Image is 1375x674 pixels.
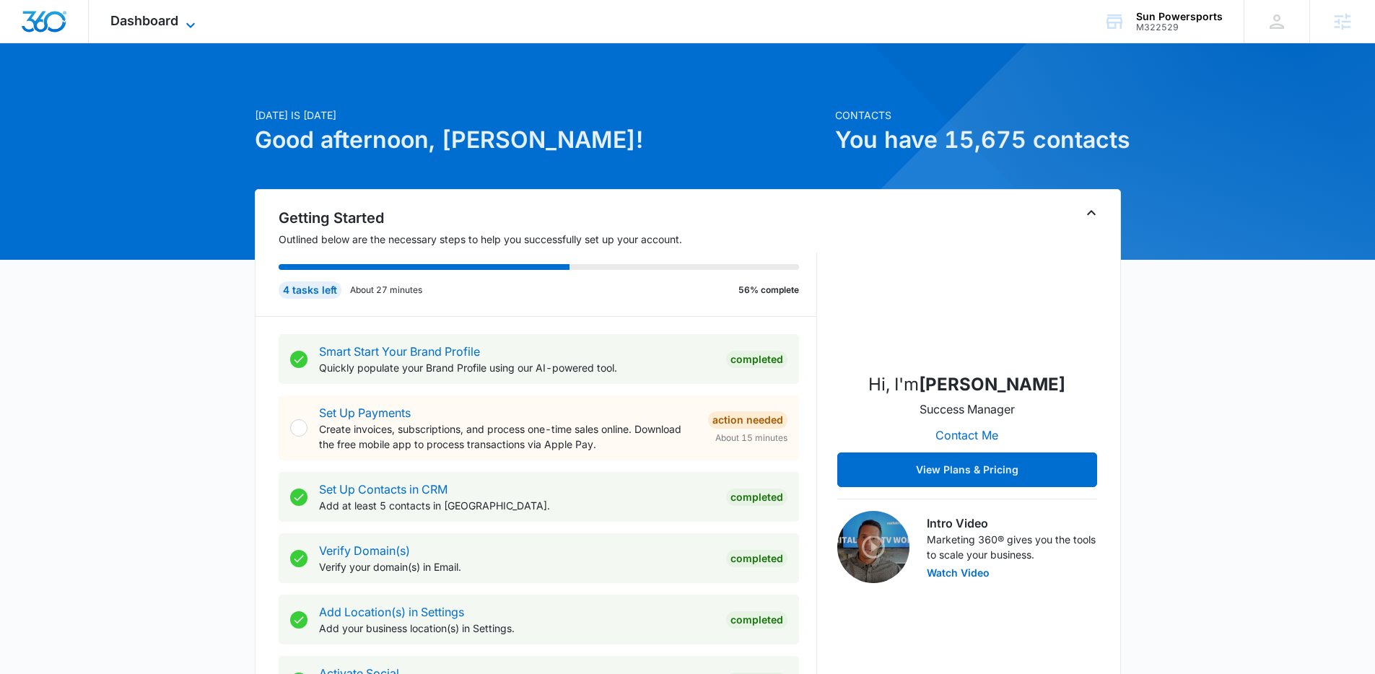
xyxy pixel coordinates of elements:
[319,543,410,558] a: Verify Domain(s)
[738,284,799,297] p: 56% complete
[837,511,909,583] img: Intro Video
[726,611,787,629] div: Completed
[319,406,411,420] a: Set Up Payments
[921,418,1013,452] button: Contact Me
[319,605,464,619] a: Add Location(s) in Settings
[279,232,817,247] p: Outlined below are the necessary steps to help you successfully set up your account.
[835,108,1121,123] p: Contacts
[279,281,341,299] div: 4 tasks left
[927,532,1097,562] p: Marketing 360® gives you the tools to scale your business.
[110,13,178,28] span: Dashboard
[895,216,1039,360] img: Carlee Heinmiller
[726,351,787,368] div: Completed
[350,284,422,297] p: About 27 minutes
[868,372,1065,398] p: Hi, I'm
[715,432,787,445] span: About 15 minutes
[319,498,715,513] p: Add at least 5 contacts in [GEOGRAPHIC_DATA].
[279,207,817,229] h2: Getting Started
[927,568,990,578] button: Watch Video
[1136,22,1223,32] div: account id
[919,374,1065,395] strong: [PERSON_NAME]
[927,515,1097,532] h3: Intro Video
[319,621,715,636] p: Add your business location(s) in Settings.
[920,401,1015,418] p: Success Manager
[319,482,448,496] a: Set Up Contacts in CRM
[255,123,826,157] h1: Good afternoon, [PERSON_NAME]!
[319,559,715,574] p: Verify your domain(s) in Email.
[1083,204,1100,222] button: Toggle Collapse
[835,123,1121,157] h1: You have 15,675 contacts
[255,108,826,123] p: [DATE] is [DATE]
[319,344,480,359] a: Smart Start Your Brand Profile
[726,489,787,506] div: Completed
[708,411,787,429] div: Action Needed
[319,421,697,452] p: Create invoices, subscriptions, and process one-time sales online. Download the free mobile app t...
[319,360,715,375] p: Quickly populate your Brand Profile using our AI-powered tool.
[1136,11,1223,22] div: account name
[726,550,787,567] div: Completed
[837,452,1097,487] button: View Plans & Pricing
